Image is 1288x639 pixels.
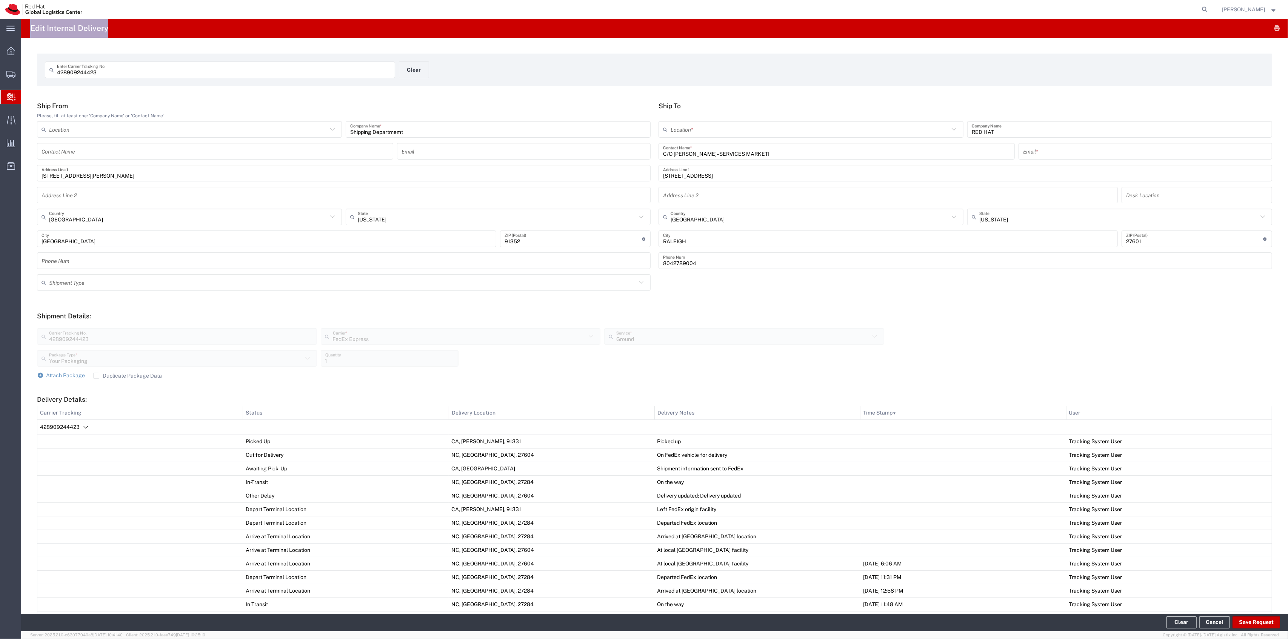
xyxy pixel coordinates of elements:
[654,462,860,475] td: Shipment information sent to FedEx
[30,633,123,637] span: Server: 2025.21.0-c63077040a8
[93,373,162,379] label: Duplicate Package Data
[449,502,654,516] td: CA, [PERSON_NAME], 91331
[654,406,860,420] th: Delivery Notes
[654,530,860,543] td: Arrived at [GEOGRAPHIC_DATA] location
[1222,5,1278,14] button: [PERSON_NAME]
[37,395,1272,403] h5: Delivery Details:
[1066,584,1272,598] td: Tracking System User
[1233,616,1280,628] button: Save Request
[243,489,449,502] td: Other Delay
[46,372,85,378] span: Attach Package
[449,611,654,625] td: MS, [PERSON_NAME], 38804
[654,543,860,557] td: At local [GEOGRAPHIC_DATA] facility
[654,502,860,516] td: Left FedEx origin facility
[1222,5,1265,14] span: Robert Lomax
[654,611,860,625] td: On the way
[654,557,860,570] td: At local [GEOGRAPHIC_DATA] facility
[243,557,449,570] td: Arrive at Terminal Location
[243,598,449,611] td: In-Transit
[243,435,449,448] td: Picked Up
[40,424,80,430] span: 428909244423
[1066,448,1272,462] td: Tracking System User
[1066,462,1272,475] td: Tracking System User
[860,406,1066,420] th: Time Stamp
[1066,570,1272,584] td: Tracking System User
[399,61,429,78] button: Clear
[1066,489,1272,502] td: Tracking System User
[659,102,1272,110] h5: Ship To
[243,530,449,543] td: Arrive at Terminal Location
[449,530,654,543] td: NC, [GEOGRAPHIC_DATA], 27284
[243,448,449,462] td: Out for Delivery
[1066,557,1272,570] td: Tracking System User
[1066,435,1272,448] td: Tracking System User
[1163,632,1279,638] span: Copyright © [DATE]-[DATE] Agistix Inc., All Rights Reserved
[37,406,243,420] th: Carrier Tracking
[654,584,860,598] td: Arrived at [GEOGRAPHIC_DATA] location
[243,462,449,475] td: Awaiting Pick-Up
[1066,598,1272,611] td: Tracking System User
[1199,616,1230,628] a: Cancel
[243,611,449,625] td: In-Transit
[243,475,449,489] td: In-Transit
[37,102,651,110] h5: Ship From
[243,502,449,516] td: Depart Terminal Location
[860,598,1066,611] td: [DATE] 11:48 AM
[1066,516,1272,530] td: Tracking System User
[243,516,449,530] td: Depart Terminal Location
[1066,406,1272,420] th: User
[1066,502,1272,516] td: Tracking System User
[37,312,1272,320] h5: Shipment Details:
[654,516,860,530] td: Departed FedEx location
[449,448,654,462] td: NC, [GEOGRAPHIC_DATA], 27604
[449,406,654,420] th: Delivery Location
[93,633,123,637] span: [DATE] 10:41:40
[1066,530,1272,543] td: Tracking System User
[449,598,654,611] td: NC, [GEOGRAPHIC_DATA], 27284
[449,462,654,475] td: CA, [GEOGRAPHIC_DATA]
[449,475,654,489] td: NC, [GEOGRAPHIC_DATA], 27284
[654,570,860,584] td: Departed FedEx location
[243,543,449,557] td: Arrive at Terminal Location
[449,489,654,502] td: NC, [GEOGRAPHIC_DATA], 27604
[449,584,654,598] td: NC, [GEOGRAPHIC_DATA], 27284
[654,435,860,448] td: Picked up
[449,570,654,584] td: NC, [GEOGRAPHIC_DATA], 27284
[860,557,1066,570] td: [DATE] 6:06 AM
[1166,616,1197,628] button: Clear
[5,4,82,15] img: logo
[37,112,651,119] div: Please, fill at least one: 'Company Name' or 'Contact Name'
[654,489,860,502] td: Delivery updated; Delivery updated
[654,475,860,489] td: On the way
[449,557,654,570] td: NC, [GEOGRAPHIC_DATA], 27604
[243,584,449,598] td: Arrive at Terminal Location
[449,516,654,530] td: NC, [GEOGRAPHIC_DATA], 27284
[654,448,860,462] td: On FedEx vehicle for delivery
[243,570,449,584] td: Depart Terminal Location
[126,633,205,637] span: Client: 2025.21.0-faee749
[1066,475,1272,489] td: Tracking System User
[449,435,654,448] td: CA, [PERSON_NAME], 91331
[1066,611,1272,625] td: Tracking System User
[243,406,449,420] th: Status
[860,584,1066,598] td: [DATE] 12:58 PM
[176,633,205,637] span: [DATE] 10:25:10
[860,570,1066,584] td: [DATE] 11:31 PM
[654,598,860,611] td: On the way
[30,19,108,38] h4: Edit Internal Delivery
[1066,543,1272,557] td: Tracking System User
[860,611,1066,625] td: [DATE] 5:07 PM
[449,543,654,557] td: NC, [GEOGRAPHIC_DATA], 27604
